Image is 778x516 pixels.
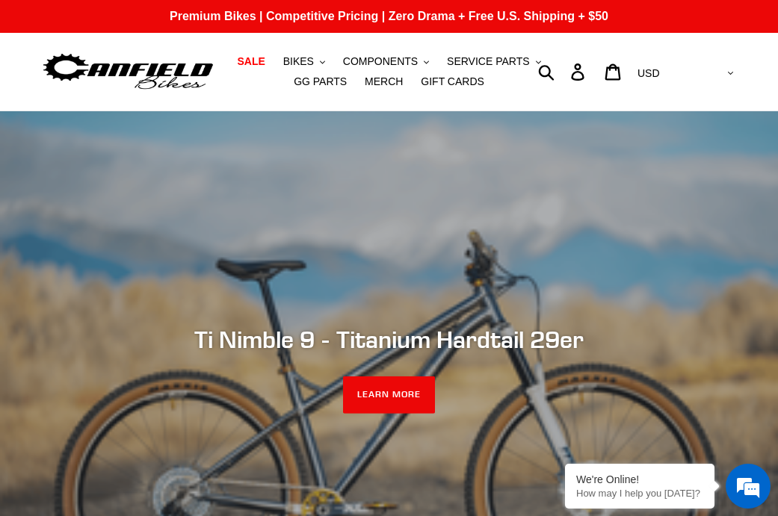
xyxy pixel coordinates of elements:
span: GG PARTS [294,75,347,88]
span: COMPONENTS [343,55,418,68]
button: SERVICE PARTS [439,52,548,72]
a: LEARN MORE [343,376,435,414]
div: We're Online! [576,473,703,485]
p: How may I help you today? [576,488,703,499]
a: SALE [229,52,272,72]
span: SERVICE PARTS [447,55,529,68]
span: SALE [237,55,265,68]
a: MERCH [357,72,410,92]
span: GIFT CARDS [421,75,484,88]
a: GIFT CARDS [413,72,492,92]
button: COMPONENTS [336,52,436,72]
span: BIKES [283,55,314,68]
span: MERCH [365,75,403,88]
button: BIKES [276,52,333,72]
img: Canfield Bikes [41,50,215,93]
h2: Ti Nimble 9 - Titanium Hardtail 29er [41,325,737,353]
a: GG PARTS [286,72,354,92]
